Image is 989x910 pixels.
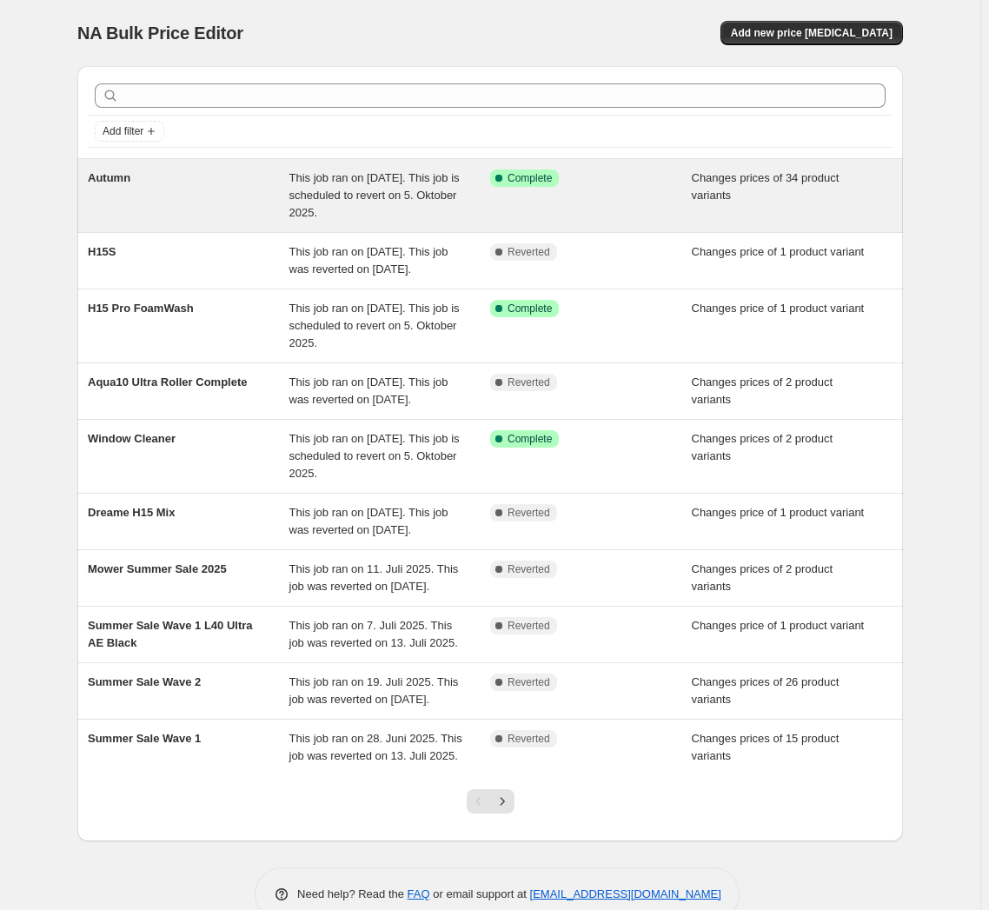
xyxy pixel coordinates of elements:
button: Next [490,789,514,814]
span: Changes price of 1 product variant [692,302,865,315]
span: Add new price [MEDICAL_DATA] [731,26,893,40]
span: H15 Pro FoamWash [88,302,194,315]
span: Reverted [508,506,550,520]
span: This job ran on 7. Juli 2025. This job was reverted on 13. Juli 2025. [289,619,458,649]
span: Reverted [508,732,550,746]
span: Changes price of 1 product variant [692,245,865,258]
span: Changes prices of 15 product variants [692,732,840,762]
a: FAQ [408,887,430,900]
span: Complete [508,432,552,446]
span: Summer Sale Wave 1 [88,732,201,745]
span: This job ran on 28. Juni 2025. This job was reverted on 13. Juli 2025. [289,732,462,762]
span: This job ran on [DATE]. This job was reverted on [DATE]. [289,245,448,276]
span: This job ran on [DATE]. This job was reverted on [DATE]. [289,375,448,406]
span: Reverted [508,562,550,576]
span: This job ran on [DATE]. This job is scheduled to revert on 5. Oktober 2025. [289,432,460,480]
span: This job ran on 11. Juli 2025. This job was reverted on [DATE]. [289,562,459,593]
a: [EMAIL_ADDRESS][DOMAIN_NAME] [530,887,721,900]
span: Reverted [508,619,550,633]
span: Aqua10 Ultra Roller Complete [88,375,248,389]
span: Reverted [508,375,550,389]
span: Autumn [88,171,130,184]
span: Changes prices of 2 product variants [692,375,833,406]
span: Need help? Read the [297,887,408,900]
span: This job ran on [DATE]. This job is scheduled to revert on 5. Oktober 2025. [289,171,460,219]
span: This job ran on [DATE]. This job is scheduled to revert on 5. Oktober 2025. [289,302,460,349]
span: Window Cleaner [88,432,176,445]
span: Reverted [508,245,550,259]
nav: Pagination [467,789,514,814]
span: Changes prices of 34 product variants [692,171,840,202]
span: Summer Sale Wave 2 [88,675,201,688]
span: Reverted [508,675,550,689]
span: NA Bulk Price Editor [77,23,243,43]
span: Add filter [103,124,143,138]
span: Complete [508,171,552,185]
span: Changes price of 1 product variant [692,619,865,632]
button: Add filter [95,121,164,142]
span: This job ran on [DATE]. This job was reverted on [DATE]. [289,506,448,536]
span: Changes prices of 2 product variants [692,432,833,462]
span: Dreame H15 Mix [88,506,175,519]
span: Summer Sale Wave 1 L40 Ultra AE Black [88,619,253,649]
span: or email support at [430,887,530,900]
span: H15S [88,245,116,258]
span: Complete [508,302,552,316]
span: Changes prices of 2 product variants [692,562,833,593]
span: Changes price of 1 product variant [692,506,865,519]
span: Changes prices of 26 product variants [692,675,840,706]
button: Add new price [MEDICAL_DATA] [720,21,903,45]
span: This job ran on 19. Juli 2025. This job was reverted on [DATE]. [289,675,459,706]
span: Mower Summer Sale 2025 [88,562,227,575]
